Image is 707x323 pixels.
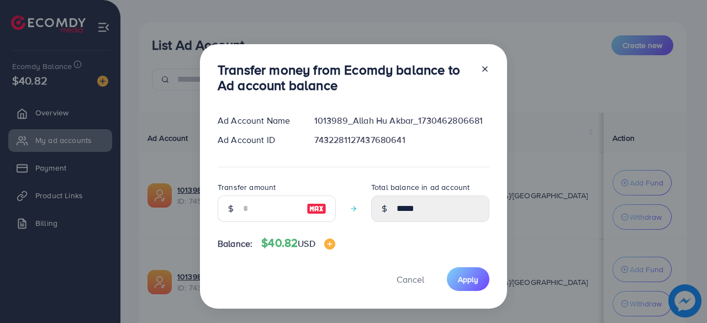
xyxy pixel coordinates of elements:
img: image [324,239,335,250]
span: Balance: [218,237,252,250]
span: Cancel [397,273,424,285]
span: Apply [458,274,478,285]
div: Ad Account Name [209,114,305,127]
h3: Transfer money from Ecomdy balance to Ad account balance [218,62,472,94]
label: Total balance in ad account [371,182,469,193]
label: Transfer amount [218,182,276,193]
div: Ad Account ID [209,134,305,146]
span: USD [298,237,315,250]
button: Cancel [383,267,438,291]
button: Apply [447,267,489,291]
img: image [307,202,326,215]
div: 7432281127437680641 [305,134,498,146]
div: 1013989_Allah Hu Akbar_1730462806681 [305,114,498,127]
h4: $40.82 [261,236,335,250]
